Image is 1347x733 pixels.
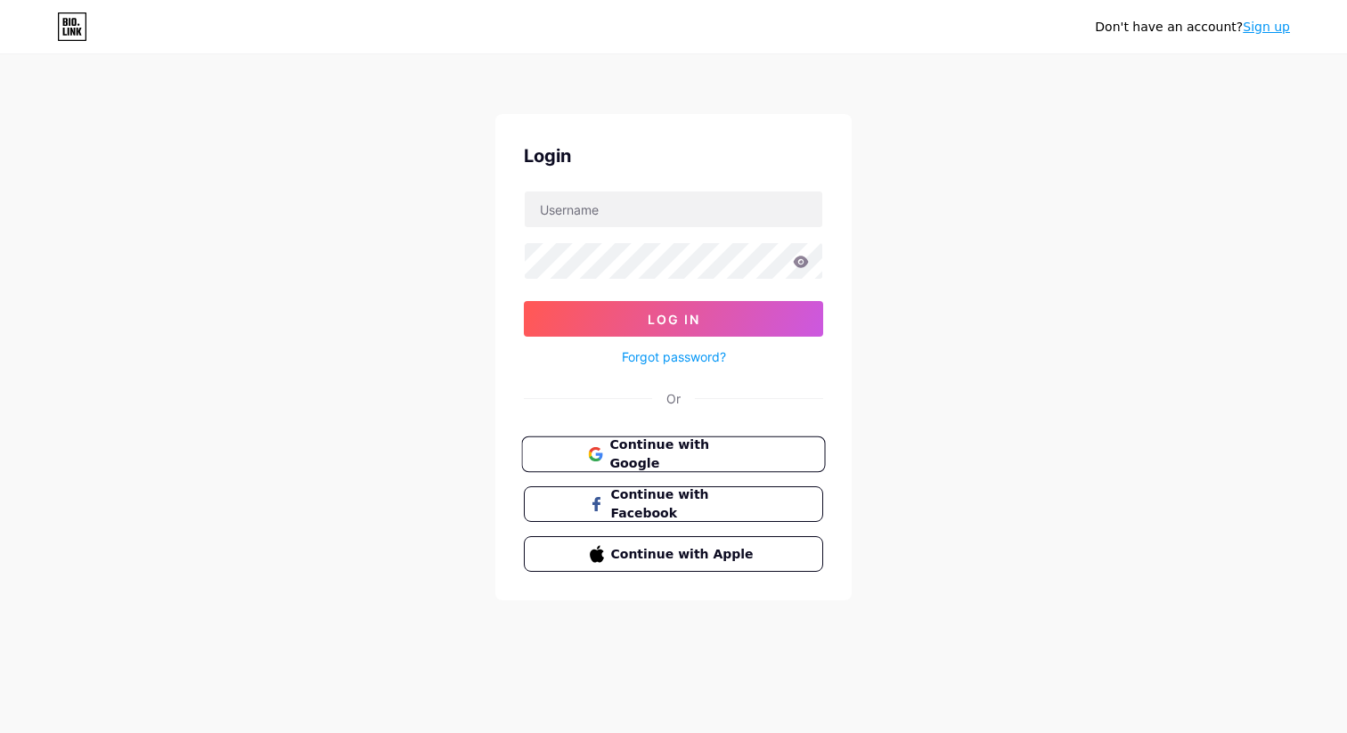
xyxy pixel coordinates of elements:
[525,191,822,227] input: Username
[1243,20,1290,34] a: Sign up
[524,536,823,572] button: Continue with Apple
[611,485,758,523] span: Continue with Facebook
[1095,18,1290,37] div: Don't have an account?
[611,545,758,564] span: Continue with Apple
[524,486,823,522] button: Continue with Facebook
[648,312,700,327] span: Log In
[524,436,823,472] a: Continue with Google
[524,143,823,169] div: Login
[622,347,726,366] a: Forgot password?
[609,436,758,474] span: Continue with Google
[521,436,825,473] button: Continue with Google
[666,389,681,408] div: Or
[524,301,823,337] button: Log In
